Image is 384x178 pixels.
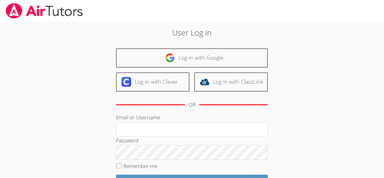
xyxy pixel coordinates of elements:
[189,100,195,109] div: OR
[88,27,296,38] h2: User Log in
[116,114,160,121] label: Email or Username
[200,77,209,87] img: classlink-logo-d6bb404cc1216ec64c9a2012d9dc4662098be43eaf13dc465df04b49fa7ab582.svg
[165,53,175,63] img: google-logo-50288ca7cdecda66e5e0955fdab243c47b7ad437acaf1139b6f446037453330a.svg
[116,72,189,92] a: Log in with Clever
[121,77,131,87] img: clever-logo-6eab21bc6e7a338710f1a6ff85c0baf02591cd810cc4098c63d3a4b26e2feb20.svg
[5,3,83,19] img: airtutors_banner-c4298cdbf04f3fff15de1276eac7730deb9818008684d7c2e4769d2f7ddbe033.png
[116,137,138,144] label: Password
[123,162,157,169] label: Remember me
[116,48,268,68] a: Log in with Google
[194,72,268,92] a: Log in with ClassLink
